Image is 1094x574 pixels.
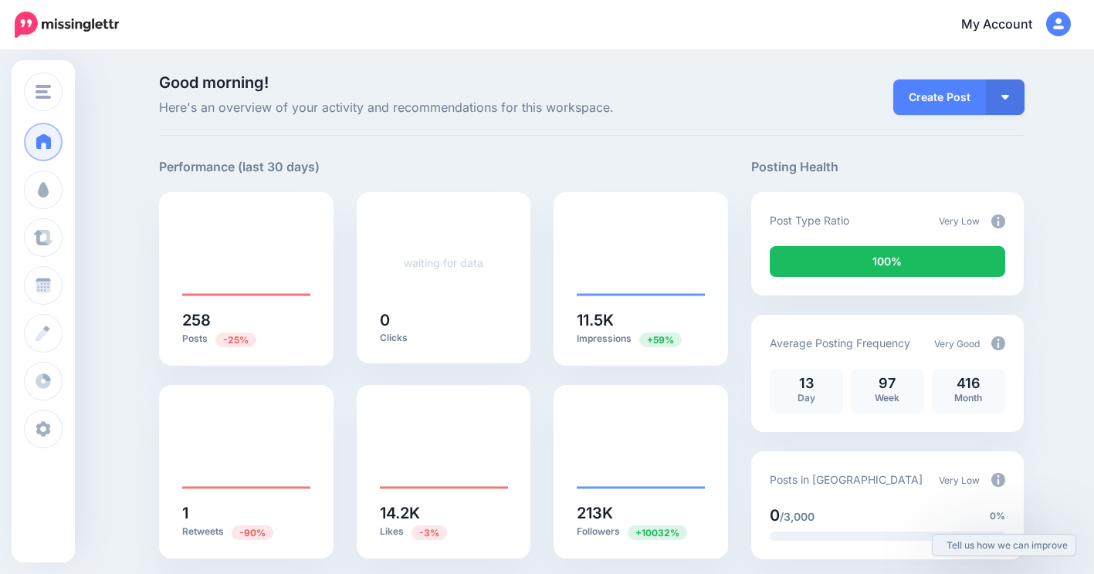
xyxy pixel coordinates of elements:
[404,256,483,269] a: waiting for data
[990,508,1005,524] span: 0%
[182,312,310,328] h5: 258
[182,505,310,521] h5: 1
[875,392,899,403] span: Week
[639,333,682,347] span: Previous period: 7.23K
[770,471,923,488] p: Posts in [GEOGRAPHIC_DATA]
[1001,95,1009,100] img: arrow-down-white.png
[798,392,815,403] span: Day
[182,332,310,346] p: Posts
[577,505,705,521] h5: 213K
[182,525,310,539] p: Retweets
[380,505,508,521] h5: 14.2K
[991,473,1005,487] img: info-circle-grey.png
[991,336,1005,350] img: info-circle-grey.png
[232,525,273,540] span: Previous period: 10
[412,525,447,540] span: Previous period: 14.6K
[933,535,1075,555] a: Tell us how we can improve
[859,376,916,390] p: 97
[777,376,835,390] p: 13
[770,334,910,352] p: Average Posting Frequency
[380,312,508,328] h5: 0
[934,338,980,349] span: Very Good
[770,506,780,525] span: 0
[577,332,705,346] p: Impressions
[159,157,320,177] h5: Performance (last 30 days)
[380,525,508,539] p: Likes
[893,79,986,115] a: Create Post
[770,246,1005,277] div: 100% of your posts in the last 30 days were manually created (i.e. were not from Drip Campaigns o...
[954,392,982,403] span: Month
[15,12,119,38] img: Missinglettr
[577,525,705,539] p: Followers
[940,376,997,390] p: 416
[939,215,980,227] span: Very Low
[751,157,1024,177] h5: Posting Health
[159,73,269,92] span: Good morning!
[380,332,508,344] p: Clicks
[215,333,256,347] span: Previous period: 342
[939,474,980,486] span: Very Low
[577,312,705,328] h5: 11.5K
[770,211,849,229] p: Post Type Ratio
[780,510,815,523] span: /3,000
[628,525,687,540] span: Previous period: 2.1K
[991,214,1005,228] img: info-circle-grey.png
[946,6,1071,44] a: My Account
[159,98,728,118] span: Here's an overview of your activity and recommendations for this workspace.
[36,85,51,99] img: menu.png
